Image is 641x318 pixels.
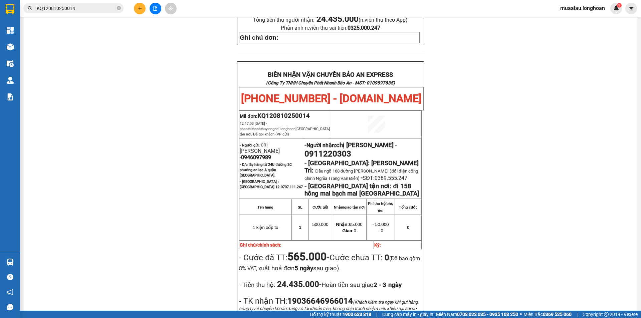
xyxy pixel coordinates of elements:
span: Phản ánh n.viên thu sai tiền: [281,25,380,31]
strong: Nhận: [336,222,349,227]
span: (Khách kiểm tra ngay khi gửi hàng, công ty sẽ chuyển khoản đúng số tài khoản trên, không chịu trá... [239,300,419,316]
button: caret-down [625,3,637,14]
span: 1 [618,3,620,8]
span: - 50.000 [373,222,389,227]
span: message [7,304,13,310]
span: search [28,6,32,11]
span: file-add [153,6,158,11]
button: plus [134,3,146,14]
span: copyright [604,312,609,317]
strong: Cước gửi [312,205,328,209]
span: SĐT: [363,175,375,181]
span: Người nhận: [306,142,394,148]
span: Cước chưa TT: [239,253,420,272]
span: 1 kiện xốp to [253,225,278,230]
img: warehouse-icon [7,259,14,266]
img: solution-icon [7,93,14,100]
strong: 0325.000.247 [348,25,380,31]
strong: 0 [385,253,389,262]
strong: Ký: [374,242,381,248]
span: KQ120810250014 [257,112,310,119]
span: - [GEOGRAPHIC_DATA]: [PERSON_NAME] Trì: [304,160,419,174]
span: caret-down [628,5,634,11]
span: Miền Nam [436,311,518,318]
span: phanthithanhthuytongdai.longhoan [240,127,330,136]
sup: 1 [617,3,622,8]
button: aim [165,3,177,14]
strong: - [GEOGRAPHIC_DATA] tận nơi: [304,183,391,190]
strong: Nhận/giao tận nơi [334,205,365,209]
span: [PHONE_NUMBER] - [DOMAIN_NAME] [241,92,422,105]
span: 0389.555.247 [375,175,407,181]
span: - [275,280,402,289]
img: warehouse-icon [7,77,14,84]
span: - [361,174,363,182]
span: (Đã bao gồm 8% VAT, x [239,255,420,272]
strong: 565.000 [287,250,327,263]
strong: Tên hàng [257,205,273,209]
span: 0 [342,228,356,233]
strong: Ghi chú/chính sách: [240,242,281,248]
span: Cung cấp máy in - giấy in: [382,311,434,318]
span: Miền Bắc [523,311,572,318]
strong: - [304,141,394,149]
span: - Tiền thu hộ: [239,281,275,289]
span: 12:17:03 [DATE] - [240,121,330,136]
span: ⚪️ [520,313,522,316]
img: warehouse-icon [7,43,14,50]
span: question-circle [7,274,13,280]
strong: 0369 525 060 [543,312,572,317]
strong: 1900 633 818 [343,312,371,317]
input: Tìm tên, số ĐT hoặc mã đơn [37,5,116,12]
span: từ 24U đường 2C phường an lạc A quận [GEOGRAPHIC_DATA]. [240,163,292,178]
strong: đi 158 hồng mai bạch mai [GEOGRAPHIC_DATA] [304,183,419,197]
span: chị [PERSON_NAME] [336,141,394,149]
span: Mã đơn: [240,113,310,119]
span: 0911220303 [304,149,351,158]
span: aim [168,6,173,11]
strong: 2 - 3 [374,281,402,289]
span: - [GEOGRAPHIC_DATA] : [GEOGRAPHIC_DATA] 12- [240,180,303,189]
span: 0707.111.247 [281,185,303,189]
strong: 24.435.000 [275,280,319,289]
strong: 24.435.000 [316,14,359,24]
span: | [577,311,578,318]
span: | [376,311,377,318]
span: 19036646966014 [287,296,353,306]
strong: SL [298,205,302,209]
img: warehouse-icon [7,60,14,67]
span: (n.viên thu theo App) [316,17,408,23]
strong: BIÊN NHẬN VẬN CHUYỂN BẢO AN EXPRESS [268,71,393,78]
span: 0 [407,225,409,230]
span: ngày [388,281,402,289]
span: 0946097989 [241,154,271,161]
img: dashboard-icon [7,27,14,34]
span: uất hoá đơn sau giao). [261,265,341,272]
span: Tổng tiền thu người nhận: [253,17,408,23]
img: icon-new-feature [613,5,619,11]
span: plus [138,6,142,11]
span: - TK nhận TH: [239,296,287,306]
span: Hoàn tiền sau giao [322,281,402,289]
img: logo-vxr [6,4,14,14]
strong: Phí thu hộ/phụ thu [368,202,393,213]
span: 65.000 [336,222,363,227]
strong: Giao: [342,228,354,233]
strong: 0708 023 035 - 0935 103 250 [457,312,518,317]
span: 500.000 [312,222,328,227]
span: 1 [299,225,301,230]
span: close-circle [117,6,121,10]
button: file-add [150,3,161,14]
strong: - D/c lấy hàng: [240,163,292,178]
span: close-circle [117,5,121,12]
strong: Ghi chú đơn: [240,34,278,41]
strong: - Người gửi: [240,143,260,147]
strong: 5 ngày [294,265,313,272]
span: - [394,142,397,148]
strong: Tổng cước [399,205,417,209]
span: notification [7,289,13,295]
span: - 0 [378,228,383,233]
span: - [287,250,330,263]
strong: (Công Ty TNHH Chuyển Phát Nhanh Bảo An - MST: 0109597835) [266,80,395,85]
span: muaalau.longhoan [555,4,610,12]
